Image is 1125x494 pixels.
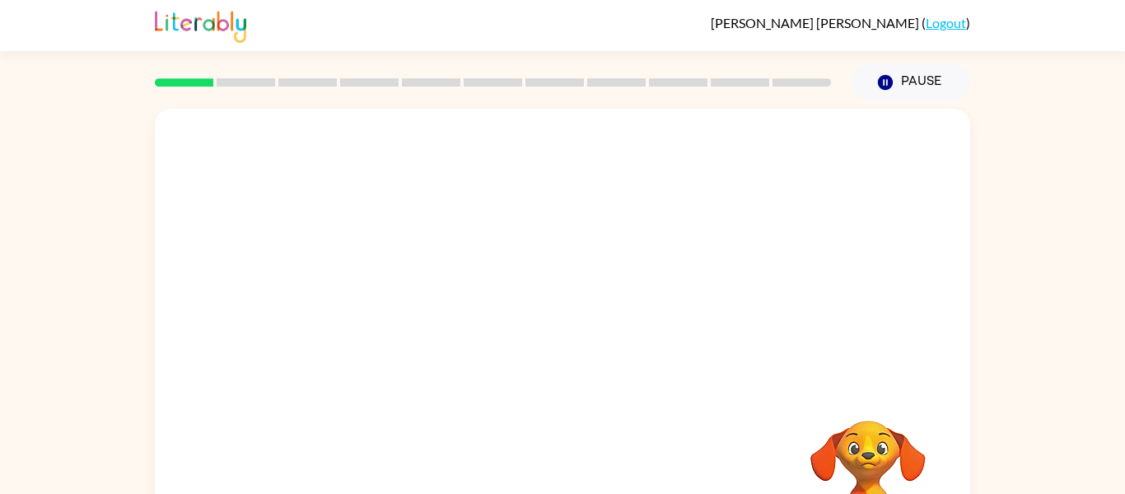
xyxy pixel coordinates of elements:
[155,7,246,43] img: Literably
[851,64,970,101] button: Pause
[711,15,970,31] div: ( )
[926,15,966,31] a: Logout
[711,15,922,31] span: [PERSON_NAME] [PERSON_NAME]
